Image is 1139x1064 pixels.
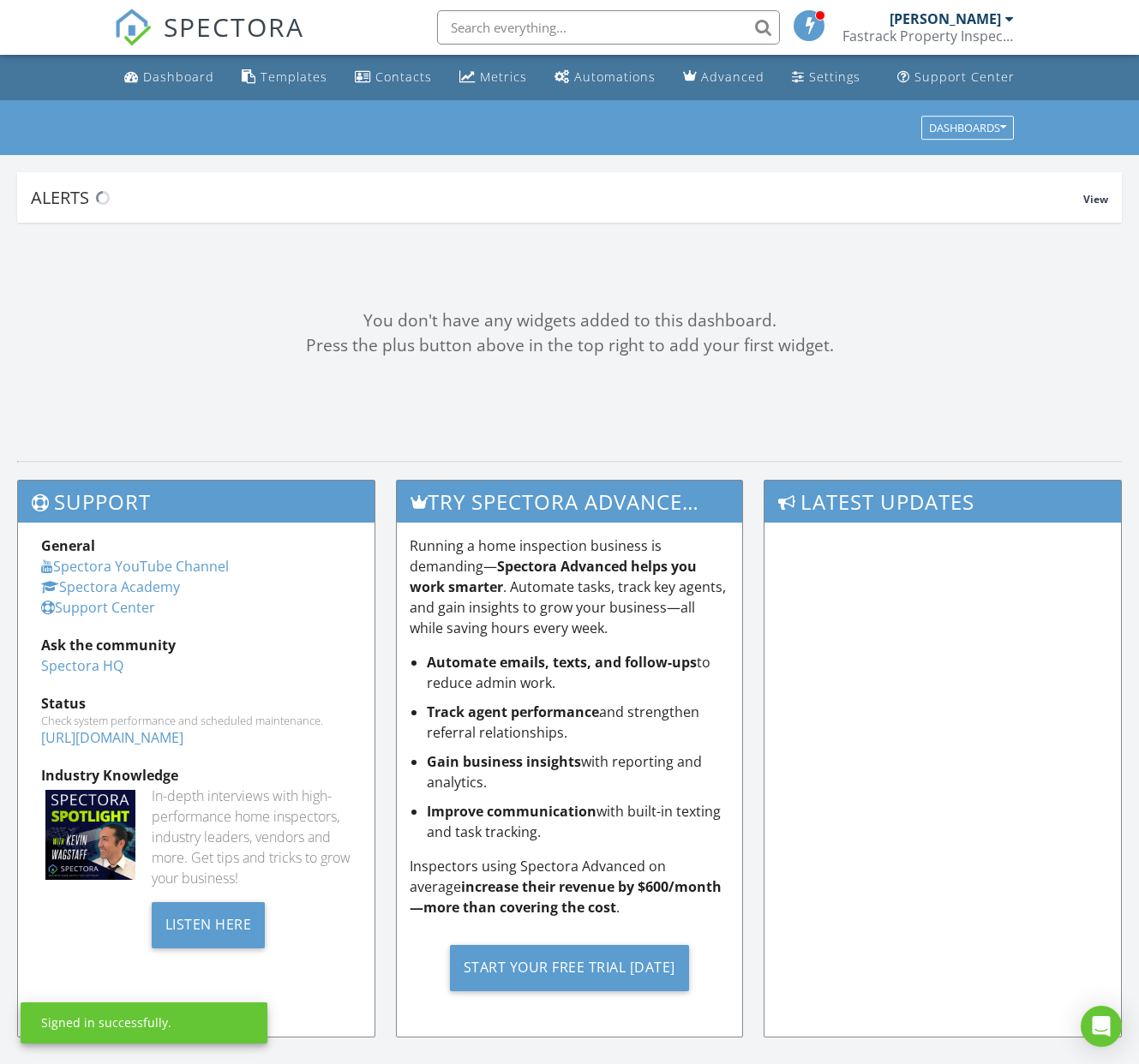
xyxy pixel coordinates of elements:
[41,536,95,555] strong: General
[764,481,1121,523] h3: Latest Updates
[31,186,1083,209] div: Alerts
[427,653,697,672] strong: Automate emails, texts, and follow-ups
[410,856,730,918] p: Inspectors using Spectora Advanced on average .
[41,635,351,655] div: Ask the community
[427,752,581,771] strong: Gain business insights
[437,10,780,45] input: Search everything...
[18,481,375,523] h3: Support
[41,557,229,576] a: Spectora YouTube Channel
[41,1014,171,1031] div: Signed in successfully.
[41,728,183,747] a: [URL][DOMAIN_NAME]
[890,10,1001,27] div: [PERSON_NAME]
[1081,1006,1122,1047] div: Open Intercom Messenger
[427,702,599,721] strong: Track agent performance
[453,62,534,93] a: Metrics
[41,577,180,596] a: Spectora Academy
[785,62,867,93] a: Settings
[921,116,1014,140] button: Dashboards
[152,786,351,888] div: In-depth interviews with high-performance home inspectors, industry leaders, vendors and more. Ge...
[427,801,730,842] li: with built-in texting and task tracking.
[143,69,214,85] div: Dashboard
[348,62,439,93] a: Contacts
[261,69,327,85] div: Templates
[410,535,730,638] p: Running a home inspection business is demanding— . Automate tasks, track key agents, and gain ins...
[114,9,152,46] img: The Best Home Inspection Software - Spectora
[397,481,743,523] h3: Try spectora advanced [DATE]
[17,333,1122,358] div: Press the plus button above in the top right to add your first widget.
[152,902,266,948] div: Listen Here
[41,765,351,786] div: Industry Knowledge
[17,308,1122,333] div: You don't have any widgets added to this dashboard.
[427,751,730,792] li: with reporting and analytics.
[41,693,351,714] div: Status
[410,557,697,596] strong: Spectora Advanced helps you work smarter
[114,23,304,59] a: SPECTORA
[450,945,689,991] div: Start Your Free Trial [DATE]
[427,802,596,821] strong: Improve communication
[809,69,860,85] div: Settings
[676,62,771,93] a: Advanced
[164,9,304,45] span: SPECTORA
[914,69,1015,85] div: Support Center
[117,62,221,93] a: Dashboard
[1083,192,1108,206] span: View
[410,931,730,1004] a: Start Your Free Trial [DATE]
[45,790,135,880] img: Spectoraspolightmain
[842,27,1014,45] div: Fastrack Property Inspections LLC
[41,656,123,675] a: Spectora HQ
[929,122,1006,134] div: Dashboards
[574,69,656,85] div: Automations
[41,714,351,727] div: Check system performance and scheduled maintenance.
[480,69,527,85] div: Metrics
[548,62,662,93] a: Automations (Basic)
[427,652,730,693] li: to reduce admin work.
[375,69,432,85] div: Contacts
[41,598,155,617] a: Support Center
[152,914,266,933] a: Listen Here
[410,877,722,917] strong: increase their revenue by $600/month—more than covering the cost
[235,62,334,93] a: Templates
[890,62,1022,93] a: Support Center
[701,69,764,85] div: Advanced
[427,702,730,743] li: and strengthen referral relationships.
